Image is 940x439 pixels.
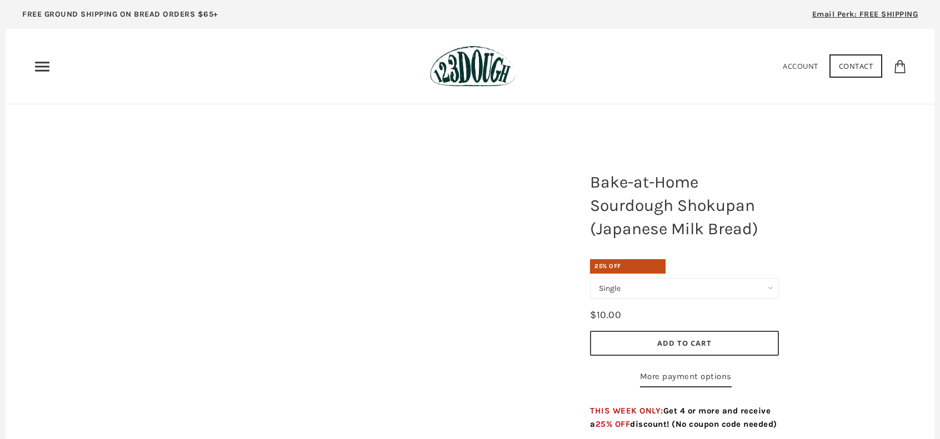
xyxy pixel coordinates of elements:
button: Add to Cart [590,331,779,356]
a: More payment options [640,370,732,387]
div: $10.00 [590,307,621,323]
h1: Bake-at-Home Sourdough Shokupan (Japanese Milk Bread) [582,165,787,246]
a: Contact [829,54,883,78]
span: 25% OFF [596,419,631,429]
a: Email Perk: FREE SHIPPING [796,6,935,29]
a: Account [783,61,818,71]
nav: Primary [33,58,51,75]
span: THIS WEEK ONLY: [590,406,777,429]
span: Get 4 or more and receive a discount! (No coupon code needed) [590,406,777,429]
p: FREE GROUND SHIPPING ON BREAD ORDERS $65+ [22,8,218,21]
a: FREE GROUND SHIPPING ON BREAD ORDERS $65+ [6,6,235,29]
div: 25% OFF [590,259,666,274]
img: 123Dough Bakery [430,46,515,87]
span: Add to Cart [657,338,712,348]
span: Email Perk: FREE SHIPPING [812,9,918,19]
